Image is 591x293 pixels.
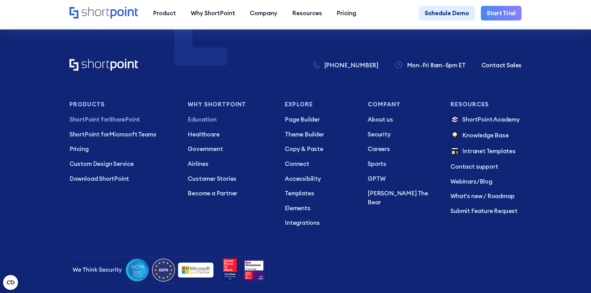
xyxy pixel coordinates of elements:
a: Submit Feature Request [450,206,522,215]
a: Pricing [69,144,176,153]
a: Templates [285,189,356,198]
a: Government [188,144,273,153]
a: Start Trial [481,6,522,21]
a: Become a Partner [188,189,273,198]
a: Company [242,6,285,21]
p: Intranet Templates [462,147,516,157]
p: / [450,177,522,186]
a: Contact Sales [481,61,522,70]
a: Copy & Paste [285,144,356,153]
p: [PHONE_NUMBER] [324,61,378,70]
a: Blog [480,178,492,185]
a: ShortPoint forSharePoint [69,115,176,124]
iframe: Chat Widget [479,221,591,293]
a: Contact support [450,162,522,171]
div: Resources [292,9,322,18]
a: Pricing [329,6,364,21]
a: Elements [285,204,356,213]
span: ShortPoint for [69,131,109,138]
a: ShortPoint Academy [450,115,522,125]
a: Accessibility [285,174,356,183]
p: Knowledge Base [462,131,508,141]
a: Education [188,115,273,124]
a: GPTW [368,174,439,183]
h3: Company [368,101,439,108]
div: Product [153,9,176,18]
h3: Why Shortpoint [188,101,273,108]
a: What's new / Roadmap [450,192,522,201]
a: Home [69,59,138,72]
div: Why ShortPoint [191,9,235,18]
p: Microsoft Teams [69,130,176,139]
h3: Resources [450,101,522,108]
a: Home [69,7,138,20]
a: Security [368,130,439,139]
a: Sports [368,159,439,168]
p: Mon–Fri 8am–5pm ET [407,61,466,70]
a: Why ShortPoint [183,6,243,21]
a: Download ShortPoint [69,174,176,183]
div: Company [250,9,277,18]
span: ShortPoint for [69,116,109,123]
a: Airlines [188,159,273,168]
a: Customer Stories [188,174,273,183]
a: [PERSON_NAME] The Bear [368,189,439,206]
a: Product [146,6,183,21]
a: Resources [285,6,329,21]
a: About us [368,115,439,124]
a: Custom Design Service [69,159,176,168]
a: [PHONE_NUMBER] [313,61,378,70]
a: Connect [285,159,356,168]
a: Page Builder [285,115,356,124]
a: Intranet Templates [450,147,522,157]
p: ShortPoint Academy [462,115,520,125]
div: Pricing [337,9,356,18]
p: SharePoint [69,115,176,124]
a: Knowledge Base [450,131,522,141]
a: ShortPoint forMicrosoft Teams [69,130,176,139]
a: Theme Builder [285,130,356,139]
a: Careers [368,144,439,153]
a: Webinars [450,178,476,185]
h3: Explore [285,101,356,108]
a: Schedule Demo [419,6,475,21]
a: Integrations [285,218,356,227]
button: Open CMP widget [3,275,18,290]
h3: Products [69,101,176,108]
a: Healthcare [188,130,273,139]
